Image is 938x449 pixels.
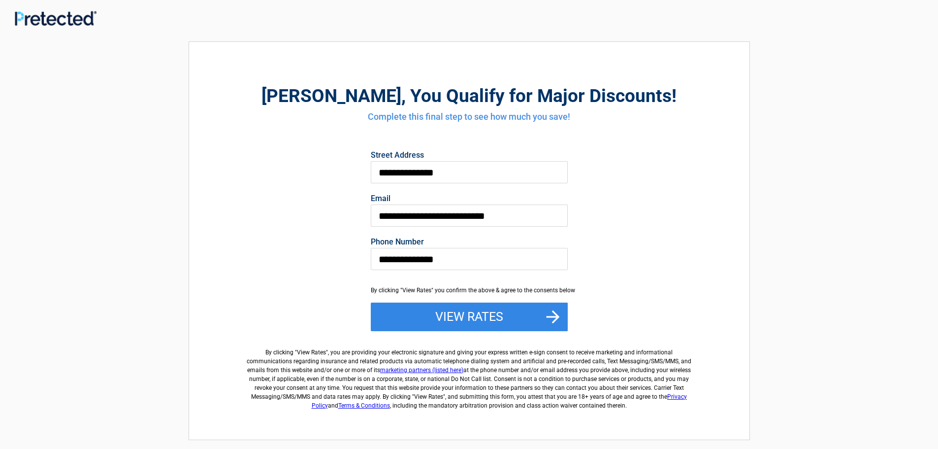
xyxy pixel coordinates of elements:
[371,238,568,246] label: Phone Number
[371,286,568,295] div: By clicking "View Rates" you confirm the above & agree to the consents below
[380,367,463,374] a: marketing partners (listed here)
[371,195,568,203] label: Email
[243,84,695,108] h2: , You Qualify for Major Discounts!
[243,340,695,410] label: By clicking " ", you are providing your electronic signature and giving your express written e-si...
[371,303,568,331] button: View Rates
[15,11,97,26] img: Main Logo
[338,402,390,409] a: Terms & Conditions
[243,110,695,123] h4: Complete this final step to see how much you save!
[371,151,568,159] label: Street Address
[261,85,401,106] span: [PERSON_NAME]
[297,349,326,356] span: View Rates
[312,393,687,409] a: Privacy Policy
